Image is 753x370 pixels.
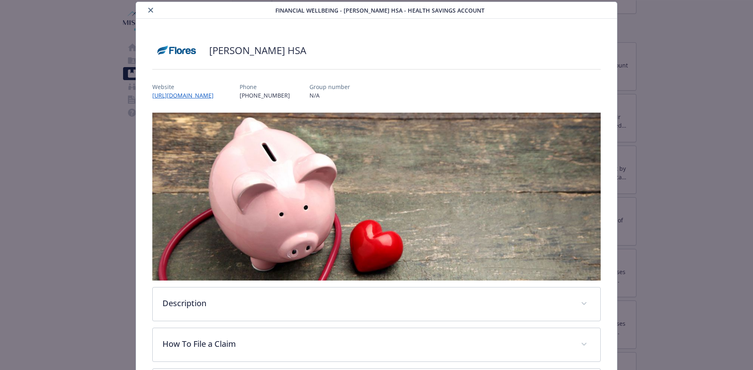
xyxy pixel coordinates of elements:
[152,83,220,91] p: Website
[240,83,290,91] p: Phone
[152,91,220,99] a: [URL][DOMAIN_NAME]
[162,338,571,350] p: How To File a Claim
[275,6,485,15] span: Financial Wellbeing - [PERSON_NAME] HSA - Health Savings Account
[153,287,601,321] div: Description
[152,38,201,63] img: Flores and Associates
[152,113,601,281] img: banner
[309,83,350,91] p: Group number
[309,91,350,100] p: N/A
[240,91,290,100] p: [PHONE_NUMBER]
[162,297,571,309] p: Description
[153,328,601,361] div: How To File a Claim
[146,5,156,15] button: close
[209,44,306,57] h2: [PERSON_NAME] HSA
